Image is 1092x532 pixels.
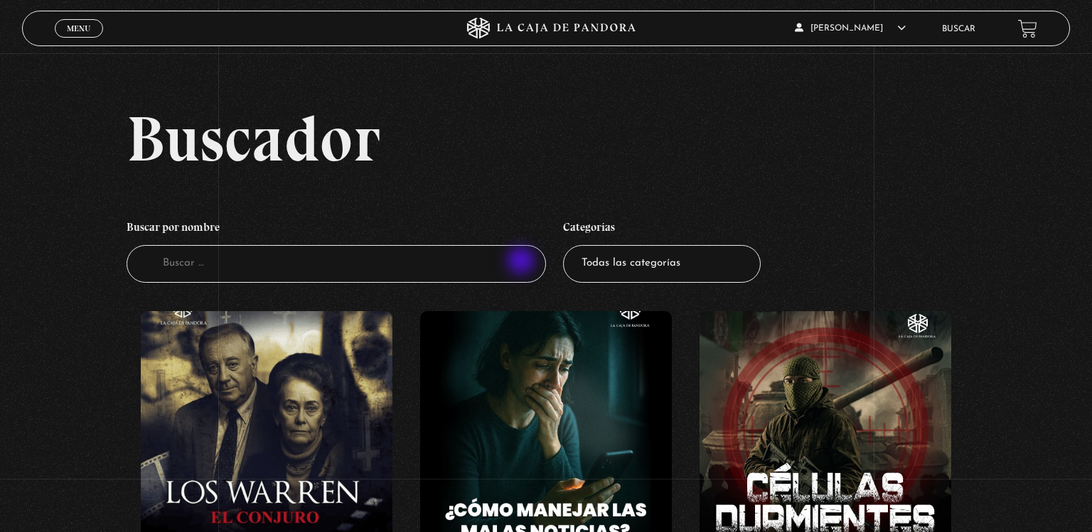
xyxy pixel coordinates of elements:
span: Cerrar [63,36,96,46]
h4: Buscar por nombre [127,213,546,246]
h2: Buscador [127,107,1070,170]
span: [PERSON_NAME] [795,24,906,33]
h4: Categorías [563,213,761,246]
a: Buscar [942,25,975,33]
a: View your shopping cart [1018,18,1037,38]
span: Menu [67,24,90,33]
